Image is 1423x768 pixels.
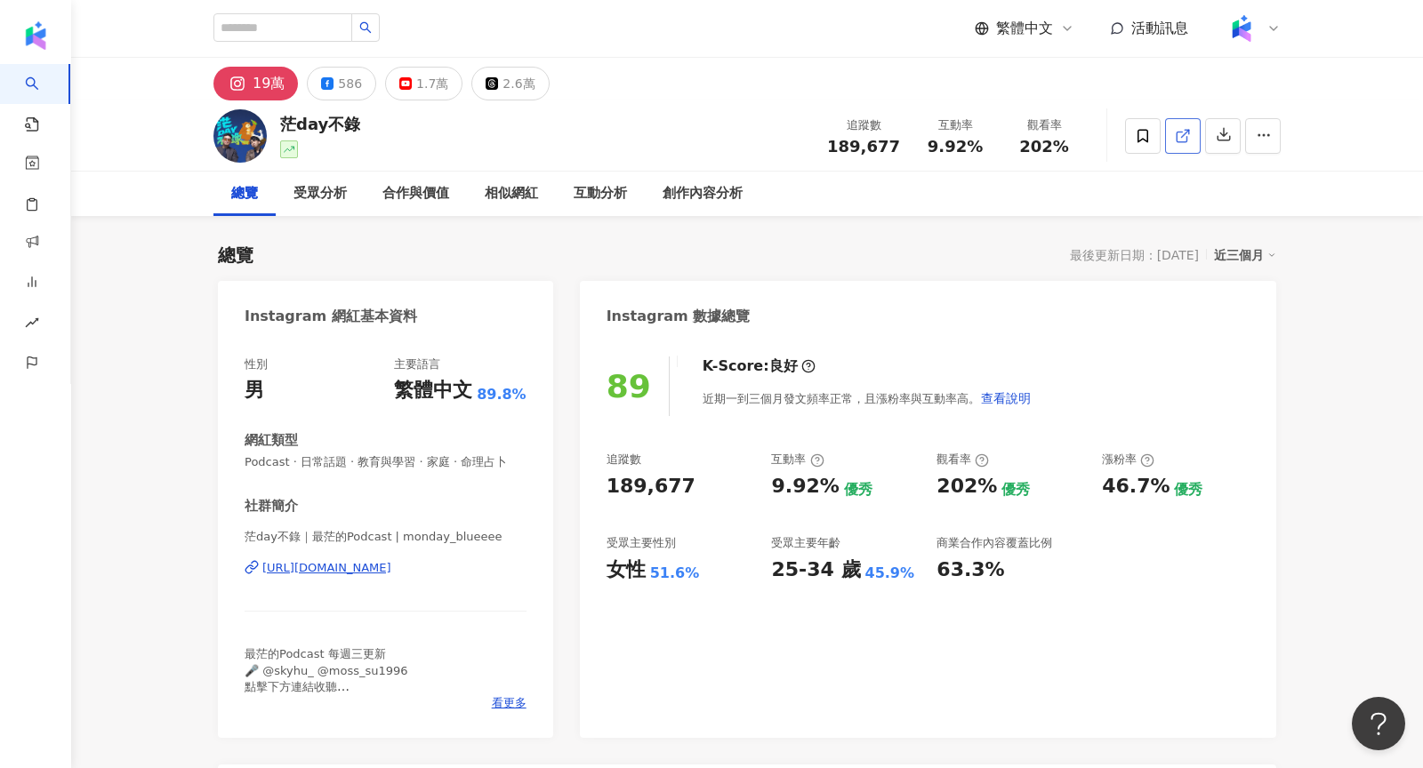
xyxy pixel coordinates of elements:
div: 互動分析 [574,183,627,204]
div: 男 [245,377,264,404]
button: 586 [307,67,376,100]
div: 茫day不錄 [280,113,360,135]
div: 女性 [607,556,646,584]
div: 主要語言 [394,356,440,372]
a: search [25,64,60,133]
div: Instagram 網紅基本資料 [245,307,417,326]
div: 2.6萬 [502,71,535,96]
div: 近三個月 [1214,244,1276,267]
div: 受眾主要性別 [607,535,676,551]
div: 89 [607,368,651,404]
div: 觀看率 [1010,116,1078,134]
div: 互動率 [921,116,989,134]
span: 活動訊息 [1131,20,1188,36]
span: 看更多 [492,695,527,711]
a: [URL][DOMAIN_NAME] [245,560,527,576]
img: KOL Avatar [213,109,267,163]
span: 繁體中文 [996,19,1053,38]
span: 最茫的Podcast 每週三更新 🎤 @skyhu_ @moss_su1996 點擊下方連結收聽 - ​📩 商業合作歡迎：[EMAIL_ADDRESS][DOMAIN_NAME]​ [245,647,449,741]
div: 586 [338,71,362,96]
div: 受眾分析 [293,183,347,204]
span: search [359,21,372,34]
div: 觀看率 [937,452,989,468]
div: 追蹤數 [607,452,641,468]
div: 45.9% [865,564,915,583]
div: 1.7萬 [416,71,448,96]
span: 202% [1019,138,1069,156]
div: 商業合作內容覆蓋比例 [937,535,1052,551]
div: 相似網紅 [485,183,538,204]
div: 近期一到三個月發文頻率正常，且漲粉率與互動率高。 [703,380,1032,416]
img: logo icon [21,21,50,50]
div: 最後更新日期：[DATE] [1070,248,1199,262]
div: K-Score : [703,356,816,376]
img: Kolr%20app%20icon%20%281%29.png [1225,12,1258,45]
div: 優秀 [1174,480,1202,500]
div: 創作內容分析 [663,183,743,204]
div: 51.6% [650,564,700,583]
span: 89.8% [477,385,527,404]
div: 社群簡介 [245,497,298,516]
div: 性別 [245,356,268,372]
div: 優秀 [1001,480,1030,500]
div: 優秀 [844,480,872,500]
button: 查看說明 [980,380,1032,416]
span: 茫day不錄｜最茫的Podcast | monday_blueeee [245,529,527,545]
div: 網紅類型 [245,431,298,450]
div: 總覽 [218,243,253,268]
div: 合作與價值 [382,183,449,204]
div: [URL][DOMAIN_NAME] [262,560,391,576]
button: 2.6萬 [471,67,549,100]
div: 189,677 [607,473,695,500]
iframe: Help Scout Beacon - Open [1352,697,1405,750]
div: 受眾主要年齡 [771,535,840,551]
span: 9.92% [928,138,983,156]
div: 互動率 [771,452,824,468]
div: 63.3% [937,556,1004,584]
div: 19萬 [253,71,285,96]
div: 良好 [769,356,798,376]
div: 9.92% [771,473,839,500]
button: 1.7萬 [385,67,462,100]
span: 189,677 [827,137,900,156]
div: 追蹤數 [827,116,900,134]
div: 25-34 歲 [771,556,860,584]
div: 繁體中文 [394,377,472,404]
div: 202% [937,473,997,500]
span: Podcast · 日常話題 · 教育與學習 · 家庭 · 命理占卜 [245,454,527,470]
span: rise [25,305,39,345]
div: 漲粉率 [1102,452,1154,468]
button: 19萬 [213,67,298,100]
div: Instagram 數據總覽 [607,307,751,326]
div: 總覽 [231,183,258,204]
div: 46.7% [1102,473,1170,500]
span: 查看說明 [981,391,1031,405]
